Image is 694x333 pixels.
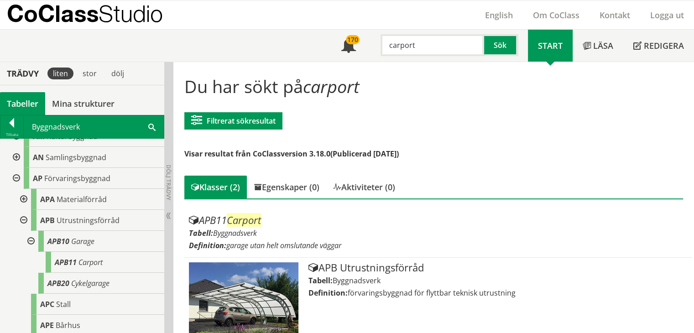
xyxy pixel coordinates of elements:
[47,236,69,246] span: APB10
[523,10,590,21] a: Om CoClass
[590,10,640,21] a: Kontakt
[7,8,163,19] p: CoClass
[44,173,110,183] span: Förvaringsbyggnad
[47,278,69,288] span: APB20
[57,215,120,225] span: Utrustningsförråd
[33,173,42,183] span: AP
[640,10,694,21] a: Logga ut
[326,176,402,198] div: Aktiviteter (0)
[71,278,110,288] span: Cykelgarage
[331,30,366,62] a: 170
[484,34,518,56] button: Sök
[56,299,71,309] span: Stall
[303,74,360,98] span: carport
[189,228,213,238] label: Tabell:
[106,68,130,79] div: dölj
[308,276,333,286] label: Tabell:
[184,176,247,198] div: Klasser (2)
[7,1,183,29] a: CoClassStudio
[189,240,226,250] label: Definition:
[71,236,94,246] span: Garage
[213,228,257,238] span: Byggnadsverk
[528,30,573,62] a: Start
[47,68,73,79] div: liten
[381,34,484,56] input: Sök
[148,122,156,131] span: Sök i tabellen
[40,215,55,225] span: APB
[2,68,44,78] div: Trädvy
[330,149,399,159] span: (Publicerad [DATE])
[33,152,44,162] span: AN
[55,257,77,267] span: APB11
[40,320,54,330] span: APE
[475,10,523,21] a: English
[593,40,613,51] span: Läsa
[308,288,348,298] label: Definition:
[227,213,261,227] span: Carport
[247,176,326,198] div: Egenskaper (0)
[308,262,688,273] div: APB Utrustningsförråd
[644,40,684,51] span: Redigera
[538,40,563,51] span: Start
[0,131,23,138] div: Tillbaka
[348,288,516,298] span: förvaringsbyggnad för flyttbar teknisk utrustning
[573,30,623,62] a: Läsa
[165,165,172,200] span: Dölj trädvy
[40,299,54,309] span: APC
[623,30,694,62] a: Redigera
[184,149,330,159] span: Visar resultat från CoClassversion 3.18.0
[78,257,103,267] span: Carport
[46,152,106,162] span: Samlingsbyggnad
[45,92,121,115] a: Mina strukturer
[57,194,107,204] span: Materialförråd
[184,112,282,130] button: Filtrerat sökresultat
[24,115,164,138] div: Byggnadsverk
[77,68,102,79] div: stor
[346,35,360,44] div: 170
[341,39,356,54] span: Notifikationer
[189,215,688,226] div: APB11
[333,276,381,286] span: Byggnadsverk
[226,240,341,250] span: garage utan helt omslutande väggar
[56,320,80,330] span: Bårhus
[40,194,55,204] span: APA
[184,76,684,96] h1: Du har sökt på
